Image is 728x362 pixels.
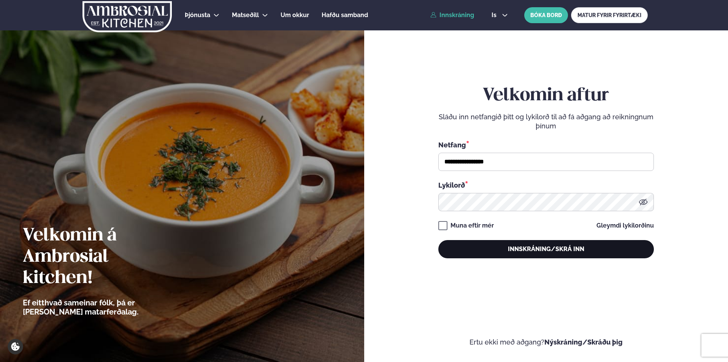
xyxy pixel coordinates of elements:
[492,12,499,18] span: is
[438,112,654,131] p: Sláðu inn netfangið þitt og lykilorð til að fá aðgang að reikningnum þínum
[596,223,654,229] a: Gleymdi lykilorðinu
[544,338,623,346] a: Nýskráning/Skráðu þig
[281,11,309,19] span: Um okkur
[232,11,259,20] a: Matseðill
[23,225,181,289] h2: Velkomin á Ambrosial kitchen!
[322,11,368,20] a: Hafðu samband
[438,240,654,258] button: Innskráning/Skrá inn
[430,12,474,19] a: Innskráning
[438,140,654,150] div: Netfang
[438,85,654,106] h2: Velkomin aftur
[281,11,309,20] a: Um okkur
[485,12,514,18] button: is
[322,11,368,19] span: Hafðu samband
[232,11,259,19] span: Matseðill
[571,7,648,23] a: MATUR FYRIR FYRIRTÆKI
[524,7,568,23] button: BÓKA BORÐ
[185,11,210,19] span: Þjónusta
[23,298,181,316] p: Ef eitthvað sameinar fólk, þá er [PERSON_NAME] matarferðalag.
[438,180,654,190] div: Lykilorð
[82,1,173,32] img: logo
[185,11,210,20] a: Þjónusta
[8,339,23,354] a: Cookie settings
[387,338,706,347] p: Ertu ekki með aðgang?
